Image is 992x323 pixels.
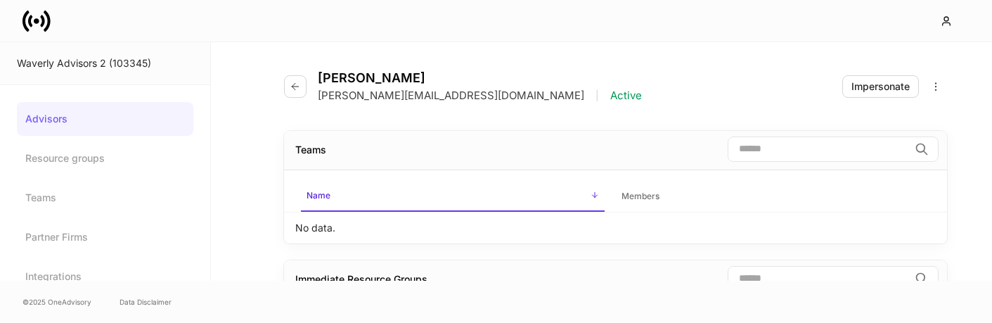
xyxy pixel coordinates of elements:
a: Advisors [17,102,193,136]
div: Immediate Resource Groups [295,272,427,286]
span: Name [301,182,605,212]
p: [PERSON_NAME][EMAIL_ADDRESS][DOMAIN_NAME] [318,89,584,103]
span: Members [616,182,920,211]
div: Waverly Advisors 2 (103345) [17,56,193,70]
p: | [595,89,599,103]
a: Resource groups [17,141,193,175]
a: Integrations [17,260,193,293]
button: Impersonate [842,75,919,98]
h4: [PERSON_NAME] [318,70,642,86]
h6: Name [307,189,330,202]
a: Partner Firms [17,220,193,254]
span: © 2025 OneAdvisory [22,296,91,308]
h6: Members [621,189,659,203]
a: Data Disclaimer [120,296,172,308]
div: Teams [295,143,326,157]
p: Active [610,89,642,103]
div: Impersonate [851,80,910,94]
a: Teams [17,181,193,215]
p: No data. [295,221,335,235]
